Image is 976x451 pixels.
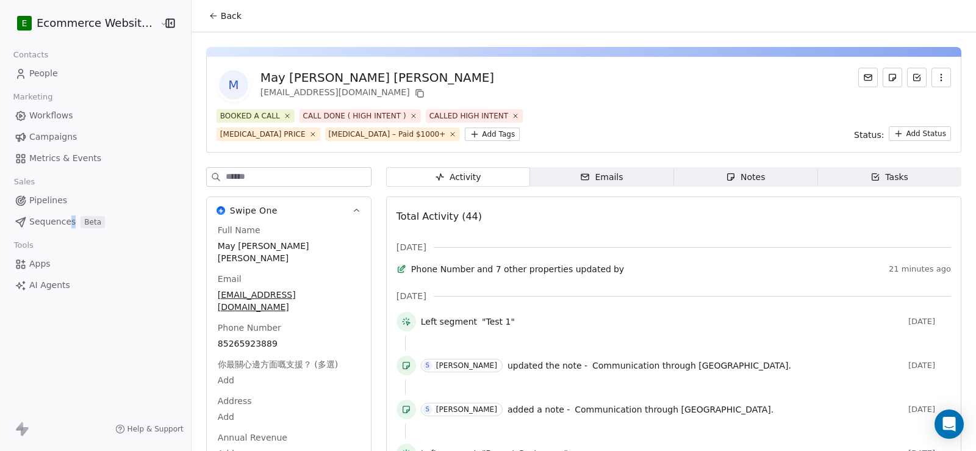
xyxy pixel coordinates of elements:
a: Communication through [GEOGRAPHIC_DATA]. [592,358,791,373]
span: People [29,67,58,80]
span: Sales [9,173,40,191]
span: Add [218,374,360,386]
span: Metrics & Events [29,152,101,165]
span: Contacts [8,46,54,64]
div: [EMAIL_ADDRESS][DOMAIN_NAME] [260,86,494,101]
span: Back [221,10,242,22]
div: CALL DONE ( HIGH INTENT ) [303,110,406,121]
div: [MEDICAL_DATA] – Paid $1000+ [329,129,446,140]
span: 85265923889 [218,337,360,350]
span: Apps [29,258,51,270]
span: Beta [81,216,105,228]
span: 你最關心邊方面嘅支援？ (多選) [215,358,340,370]
span: Communication through [GEOGRAPHIC_DATA]. [592,361,791,370]
img: Swipe One [217,206,225,215]
span: 21 minutes ago [889,264,951,274]
div: S [426,361,429,370]
div: Tasks [870,171,908,184]
div: S [426,405,429,414]
button: EEcommerce Website Builder [15,13,151,34]
a: Apps [10,254,181,274]
span: Phone Number [411,263,475,275]
div: [PERSON_NAME] [436,361,497,370]
button: Add Tags [465,128,520,141]
span: updated the note - [508,359,587,372]
button: Add Status [889,126,951,141]
a: AI Agents [10,275,181,295]
span: Address [215,395,254,407]
a: Workflows [10,106,181,126]
span: Tools [9,236,38,254]
span: Communication through [GEOGRAPHIC_DATA]. [575,405,773,414]
div: Emails [580,171,623,184]
span: and 7 other properties updated [477,263,611,275]
span: Swipe One [230,204,278,217]
span: [EMAIL_ADDRESS][DOMAIN_NAME] [218,289,360,313]
span: Campaigns [29,131,77,143]
span: [DATE] [908,361,951,370]
div: [PERSON_NAME] [436,405,497,414]
span: Sequences [29,215,76,228]
div: BOOKED A CALL [220,110,280,121]
span: E [22,17,27,29]
span: Phone Number [215,322,284,334]
span: Annual Revenue [215,431,290,444]
span: Full Name [215,224,263,236]
span: Status: [854,129,884,141]
span: Ecommerce Website Builder [37,15,157,31]
a: Campaigns [10,127,181,147]
a: People [10,63,181,84]
span: [DATE] [908,317,951,327]
span: Add [218,411,360,423]
span: "Test 1" [482,316,515,328]
button: Back [201,5,249,27]
span: [DATE] [396,241,426,253]
div: CALLED HIGH INTENT [429,110,509,121]
span: added a note - [508,403,570,416]
a: Help & Support [115,424,184,434]
span: Pipelines [29,194,67,207]
span: AI Agents [29,279,70,292]
span: Left segment [421,316,477,328]
a: Pipelines [10,190,181,211]
span: Marketing [8,88,58,106]
span: May [PERSON_NAME] [PERSON_NAME] [218,240,360,264]
div: [MEDICAL_DATA] PRICE [220,129,306,140]
a: SequencesBeta [10,212,181,232]
a: Communication through [GEOGRAPHIC_DATA]. [575,402,773,417]
button: Swipe OneSwipe One [207,197,371,224]
span: by [614,263,624,275]
span: [DATE] [396,290,426,302]
span: Total Activity (44) [396,211,482,222]
div: Notes [726,171,765,184]
div: Open Intercom Messenger [935,410,964,439]
a: Metrics & Events [10,148,181,168]
span: [DATE] [908,405,951,414]
span: M [219,70,248,99]
div: May [PERSON_NAME] [PERSON_NAME] [260,69,494,86]
span: Workflows [29,109,73,122]
span: Help & Support [127,424,184,434]
span: Email [215,273,244,285]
